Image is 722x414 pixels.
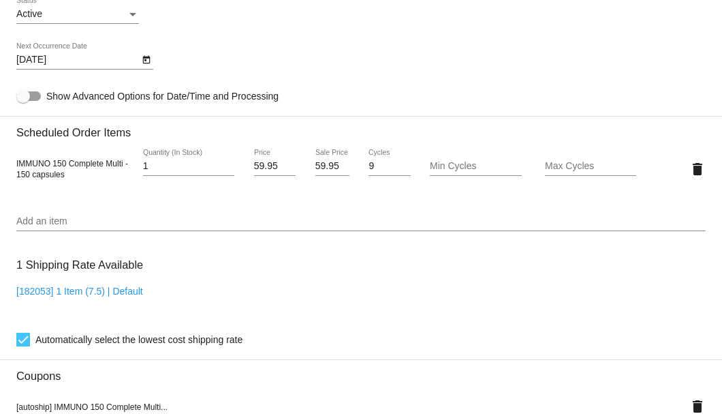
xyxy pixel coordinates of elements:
input: Sale Price [315,161,349,172]
input: Min Cycles [430,161,521,172]
span: Active [16,8,42,19]
h3: 1 Shipping Rate Available [16,250,143,280]
span: IMMUNO 150 Complete Multi - 150 capsules [16,159,128,179]
input: Cycles [368,161,410,172]
button: Open calendar [139,52,153,66]
a: [182053] 1 Item (7.5) | Default [16,286,143,297]
mat-icon: delete [689,161,706,177]
span: Show Advanced Options for Date/Time and Processing [46,89,279,103]
input: Quantity (In Stock) [143,161,234,172]
span: [autoship] IMMUNO 150 Complete Multi... [16,402,168,412]
h3: Scheduled Order Items [16,116,706,139]
input: Max Cycles [545,161,636,172]
span: Automatically select the lowest cost shipping rate [35,331,242,348]
mat-select: Status [16,9,139,20]
input: Next Occurrence Date [16,55,139,65]
h3: Coupons [16,359,706,383]
input: Add an item [16,216,706,227]
input: Price [254,161,296,172]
